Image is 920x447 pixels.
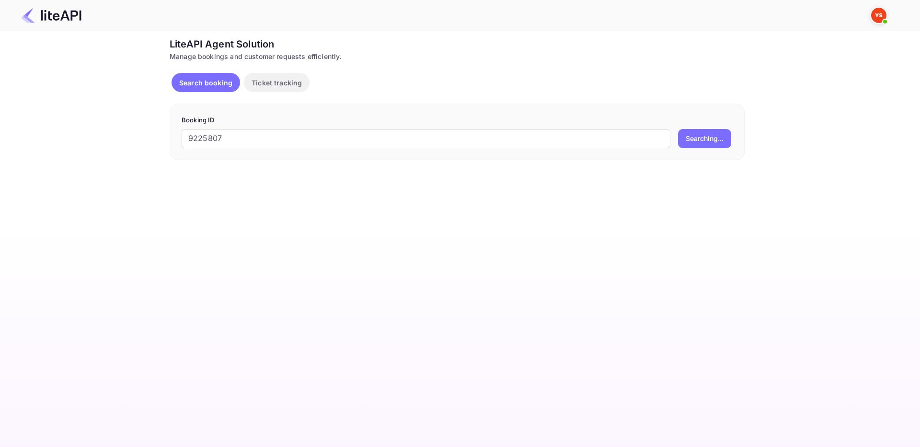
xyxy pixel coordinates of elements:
img: Yandex Support [871,8,886,23]
div: Manage bookings and customer requests efficiently. [170,51,745,61]
div: LiteAPI Agent Solution [170,37,745,51]
input: Enter Booking ID (e.g., 63782194) [182,129,670,148]
p: Booking ID [182,116,733,125]
p: Search booking [179,78,232,88]
p: Ticket tracking [252,78,302,88]
img: LiteAPI Logo [21,8,81,23]
button: Searching... [678,129,731,148]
